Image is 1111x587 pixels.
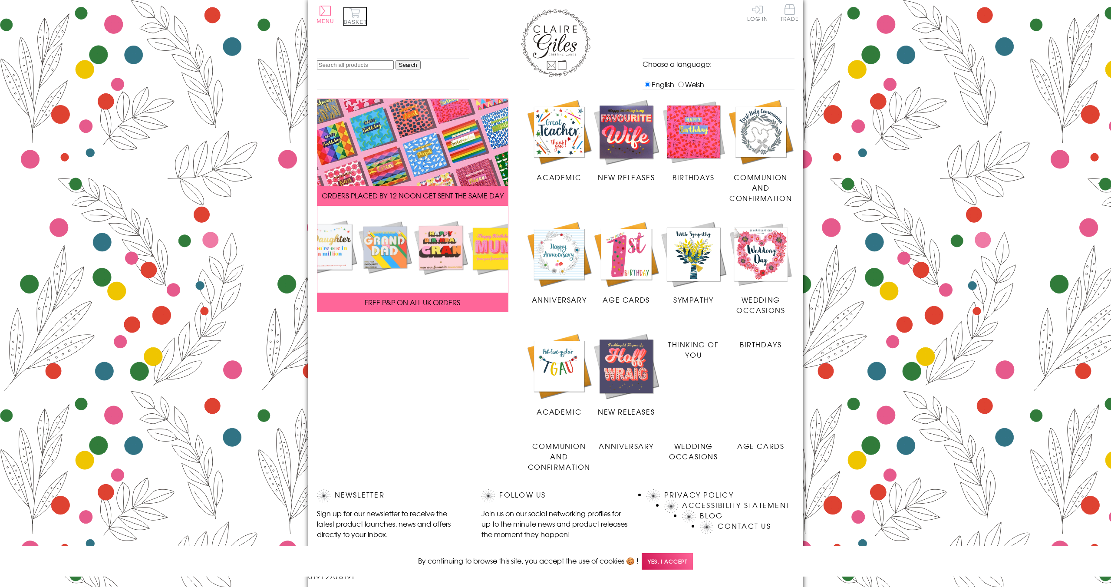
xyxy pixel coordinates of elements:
span: ORDERS PLACED BY 12 NOON GET SENT THE SAME DAY [322,190,504,201]
span: Academic [537,406,581,417]
span: Communion and Confirmation [528,441,590,472]
p: Choose a language: [643,59,795,69]
h2: Newsletter [317,489,465,502]
a: Thinking of You [660,333,727,360]
img: Claire Giles Greetings Cards [521,9,590,77]
span: New Releases [598,406,655,417]
a: Wedding Occasions [727,221,795,315]
a: Age Cards [727,434,795,451]
span: Wedding Occasions [669,441,718,462]
a: Contact Us [718,521,771,531]
a: Academic [526,333,593,417]
input: Welsh [678,82,684,87]
label: English [643,79,674,89]
a: Communion and Confirmation [526,434,593,472]
span: Trade [781,4,799,21]
a: Birthdays [727,333,795,350]
span: Communion and Confirmation [729,172,792,203]
input: English [645,82,650,87]
input: Search [396,60,421,69]
a: Accessibility Statement [682,500,790,510]
input: Search all products [317,60,394,69]
p: Join us on our social networking profiles for up to the minute news and product releases the mome... [481,508,629,539]
a: Sympathy [660,221,727,305]
a: Blog [700,510,723,521]
span: Wedding Occasions [736,294,785,315]
a: New Releases [593,99,660,183]
span: Thinking of You [668,339,719,360]
span: Menu [317,18,334,24]
span: FREE P&P ON ALL UK ORDERS [365,297,460,307]
a: Anniversary [526,221,593,305]
span: Academic [537,172,581,182]
a: Birthdays [660,99,727,183]
a: Log In [747,4,768,21]
span: Anniversary [532,294,587,305]
span: Anniversary [599,441,654,451]
span: Birthdays [740,339,781,350]
label: Welsh [676,79,704,89]
span: New Releases [598,172,655,182]
span: Yes, I accept [642,553,693,570]
h2: Follow Us [481,489,629,502]
a: Trade [781,4,799,23]
a: Privacy Policy [664,489,733,500]
button: Basket [343,7,367,26]
span: Birthdays [673,172,714,182]
a: Communion and Confirmation [727,99,795,204]
a: Wedding Occasions [660,434,727,462]
p: Sign up for our newsletter to receive the latest product launches, news and offers directly to yo... [317,508,465,539]
span: Age Cards [737,441,784,451]
a: Anniversary [593,434,660,451]
a: Age Cards [593,221,660,305]
a: Academic [526,99,593,183]
button: Menu [317,6,334,24]
a: New Releases [593,333,660,417]
span: Age Cards [603,294,649,305]
span: Sympathy [673,294,714,305]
